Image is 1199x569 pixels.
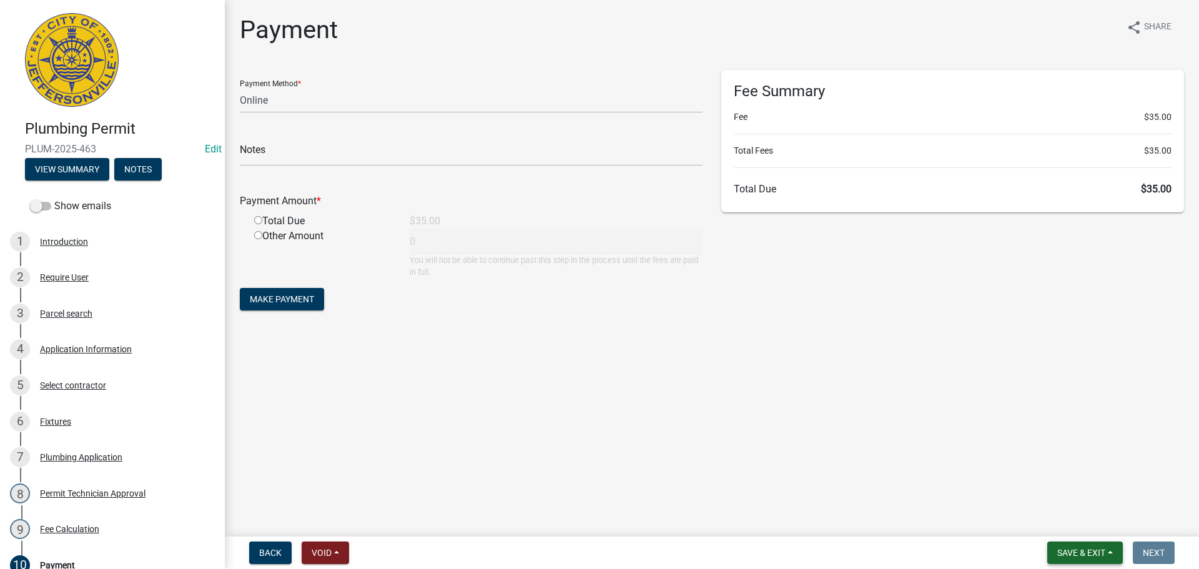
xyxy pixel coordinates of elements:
[25,158,109,181] button: View Summary
[10,375,30,395] div: 5
[240,15,338,45] h1: Payment
[10,304,30,324] div: 3
[25,143,200,155] span: PLUM-2025-463
[25,120,215,138] h4: Plumbing Permit
[1144,144,1172,157] span: $35.00
[734,144,1172,157] li: Total Fees
[25,165,109,175] wm-modal-confirm: Summary
[1141,183,1172,195] span: $35.00
[40,453,122,462] div: Plumbing Application
[312,548,332,558] span: Void
[734,183,1172,195] h6: Total Due
[1047,542,1123,564] button: Save & Exit
[302,542,349,564] button: Void
[114,165,162,175] wm-modal-confirm: Notes
[40,381,106,390] div: Select contractor
[40,273,89,282] div: Require User
[1144,111,1172,124] span: $35.00
[40,309,92,318] div: Parcel search
[10,519,30,539] div: 9
[259,548,282,558] span: Back
[1117,15,1182,39] button: shareShare
[114,158,162,181] button: Notes
[40,417,71,426] div: Fixtures
[245,229,400,278] div: Other Amount
[10,267,30,287] div: 2
[249,542,292,564] button: Back
[734,111,1172,124] li: Fee
[1127,20,1142,35] i: share
[25,13,119,107] img: City of Jeffersonville, Indiana
[40,489,146,498] div: Permit Technician Approval
[10,339,30,359] div: 4
[10,412,30,432] div: 6
[10,232,30,252] div: 1
[250,294,314,304] span: Make Payment
[240,288,324,310] button: Make Payment
[205,143,222,155] a: Edit
[205,143,222,155] wm-modal-confirm: Edit Application Number
[1144,20,1172,35] span: Share
[30,199,111,214] label: Show emails
[245,214,400,229] div: Total Due
[1057,548,1105,558] span: Save & Exit
[734,82,1172,101] h6: Fee Summary
[1133,542,1175,564] button: Next
[230,194,712,209] div: Payment Amount
[40,525,99,533] div: Fee Calculation
[40,237,88,246] div: Introduction
[40,345,132,354] div: Application Information
[10,447,30,467] div: 7
[10,483,30,503] div: 8
[1143,548,1165,558] span: Next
